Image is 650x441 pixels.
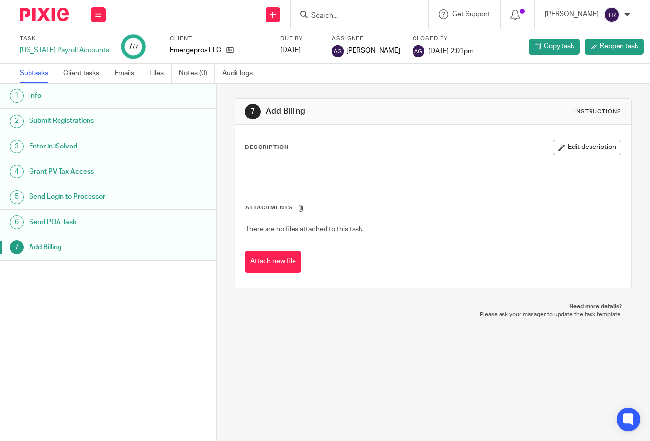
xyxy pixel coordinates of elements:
span: [DATE] 2:01pm [428,47,473,54]
div: 4 [10,165,24,178]
span: Reopen task [600,41,638,51]
h1: Add Billing [266,106,454,117]
span: Get Support [452,11,490,18]
a: Audit logs [222,64,260,83]
div: 7 [10,240,24,254]
span: [PERSON_NAME] [346,46,400,56]
img: Pixie [20,8,69,21]
div: [US_STATE] Payroll Accounts [20,45,109,55]
h1: Send POA Task [29,215,148,230]
h1: Send Login to Processor [29,189,148,204]
span: Copy task [544,41,574,51]
div: 1 [10,89,24,103]
h1: Enter in iSolved [29,139,148,154]
div: 7 [245,104,261,119]
button: Attach new file [245,251,301,273]
img: svg%3E [332,45,344,57]
img: svg%3E [413,45,424,57]
label: Assignee [332,35,400,43]
p: Please ask your manager to update the task template. [244,311,622,319]
small: /7 [133,44,138,50]
img: svg%3E [604,7,620,23]
a: Reopen task [585,39,644,55]
a: Files [149,64,172,83]
p: [PERSON_NAME] [545,9,599,19]
div: 6 [10,215,24,229]
label: Task [20,35,109,43]
div: Instructions [574,108,621,116]
div: 2 [10,115,24,128]
a: Notes (0) [179,64,215,83]
input: Search [310,12,399,21]
div: 5 [10,190,24,204]
p: Description [245,144,289,151]
h1: Submit Registrations [29,114,148,128]
div: [DATE] [280,45,320,55]
div: 7 [128,41,138,52]
div: 3 [10,140,24,153]
span: Attachments [245,205,293,210]
h1: Grant PV Tax Access [29,164,148,179]
button: Edit description [553,140,621,155]
label: Closed by [413,35,473,43]
h1: Add Billing [29,240,148,255]
a: Client tasks [63,64,107,83]
h1: Info [29,88,148,103]
label: Due by [280,35,320,43]
a: Copy task [529,39,580,55]
label: Client [170,35,268,43]
span: There are no files attached to this task. [245,226,364,233]
p: Emergepros LLC [170,45,221,55]
p: Need more details? [244,303,622,311]
a: Emails [115,64,142,83]
a: Subtasks [20,64,56,83]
